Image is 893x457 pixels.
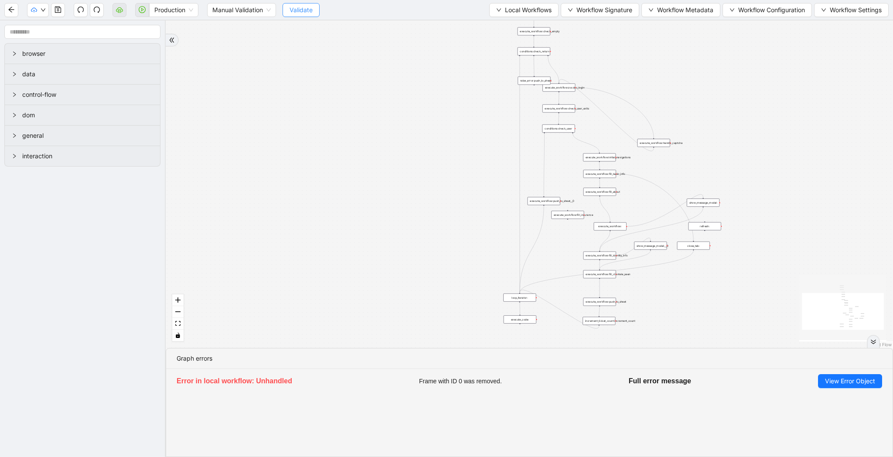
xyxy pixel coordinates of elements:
[41,7,46,13] span: down
[90,3,104,17] button: redo
[212,3,271,17] span: Manual Validation
[22,131,153,140] span: general
[283,3,320,17] button: Validate
[116,6,123,13] span: cloud-server
[583,252,616,260] div: execute_workflow:fill_identity_info
[5,44,160,64] div: browser
[729,7,735,13] span: down
[637,139,670,147] div: execute_workflow:handle_captcha
[518,77,550,85] div: raise_error:push_to_sheet
[518,48,550,56] div: conditions:check_return
[583,270,616,279] div: execute_workflow:fill_clientele_seen
[583,170,616,178] div: execute_workflow:fill_basic_info
[503,293,536,302] div: loop_iterator:
[583,188,616,196] div: execute_workflow:fill_about
[93,6,100,13] span: redo
[594,222,627,231] div: execute_workflow:
[5,64,160,84] div: data
[51,3,65,17] button: save
[505,5,552,15] span: Local Workflows
[629,376,691,386] h5: Full error message
[169,37,175,43] span: double-right
[5,105,160,125] div: dom
[419,376,502,386] span: Frame with ID 0 was removed.
[22,90,153,99] span: control-flow
[518,27,550,36] div: execute_workflow:check_empty
[172,318,184,330] button: fit view
[177,354,882,363] div: Graph errors
[518,77,550,85] div: raise_error:push_to_sheetplus-circle
[568,7,573,13] span: down
[821,7,826,13] span: down
[22,151,153,161] span: interaction
[648,7,654,13] span: down
[55,6,61,13] span: save
[4,3,18,17] button: arrow-left
[489,3,559,17] button: downLocal Workflows
[12,51,17,56] span: right
[22,110,153,120] span: dom
[565,222,571,228] span: plus-circle
[520,290,599,328] g: Edge from increment_ticket_count:increment_count to loop_iterator:
[814,3,889,17] button: downWorkflow Settings
[12,72,17,77] span: right
[583,298,616,306] div: execute_workflow:push_to_sheet
[5,85,160,105] div: control-flow
[5,146,160,166] div: interaction
[542,83,575,92] div: execute_workflow:zocdoc_login
[583,317,615,325] div: increment_ticket_count:increment_count
[12,113,17,118] span: right
[825,376,875,386] span: View Error Object
[641,3,720,17] button: downWorkflow Metadata
[27,3,49,17] button: cloud-uploaddown
[22,49,153,58] span: browser
[617,238,651,256] g: Edge from execute_workflow:fill_identity_info to show_message_modal:__0
[542,124,575,133] div: conditions:check_user
[687,198,719,207] div: show_message_modal:
[177,376,292,386] h5: Error in local workflow: Unhandled
[657,5,713,15] span: Workflow Metadata
[830,5,882,15] span: Workflow Settings
[600,250,651,269] g: Edge from show_message_modal:__0 to execute_workflow:fill_clientele_seen
[870,339,876,345] span: double-right
[576,5,632,15] span: Workflow Signature
[520,206,544,293] g: Edge from execute_workflow:push_to_sheet__0 to loop_iterator:
[869,342,892,347] a: React Flow attribution
[600,197,610,222] g: Edge from execute_workflow:fill_about to execute_workflow:
[31,7,37,13] span: cloud-upload
[74,3,88,17] button: undo
[688,222,721,231] div: refresh:
[677,242,710,250] div: close_tab:
[542,104,575,112] div: execute_workflow:check_user_exits
[599,307,600,316] g: Edge from execute_workflow:push_to_sheet to increment_ticket_count:increment_count
[528,197,560,205] div: execute_workflow:push_to_sheet__0
[496,7,501,13] span: down
[154,3,193,17] span: Production
[172,330,184,341] button: toggle interactivity
[627,194,703,226] g: Edge from execute_workflow: to show_message_modal:
[723,3,812,17] button: downWorkflow Configuration
[551,211,584,219] div: execute_workflow:fill_insuranceplus-circle
[517,327,523,332] span: plus-circle
[600,208,703,251] g: Edge from show_message_modal: to execute_workflow:fill_identity_info
[559,79,654,151] g: Edge from execute_workflow:handle_captcha to execute_workflow:zocdoc_login
[532,88,537,94] span: plus-circle
[551,211,584,219] div: execute_workflow:fill_insurance
[77,6,84,13] span: undo
[504,315,536,324] div: execute_code:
